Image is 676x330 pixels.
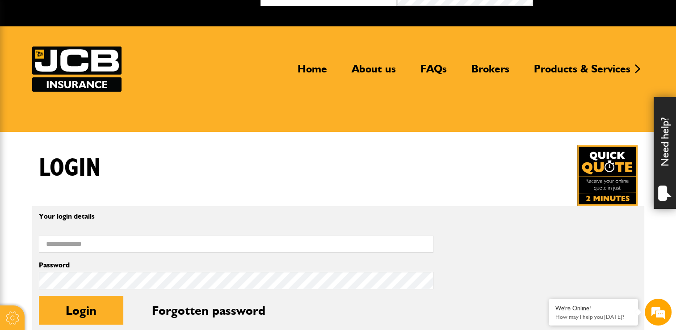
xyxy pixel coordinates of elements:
[32,47,122,92] a: JCB Insurance Services
[39,262,433,269] label: Password
[555,305,631,312] div: We're Online!
[345,62,403,83] a: About us
[39,153,101,183] h1: Login
[291,62,334,83] a: Home
[39,213,433,220] p: Your login details
[654,97,676,209] div: Need help?
[32,47,122,92] img: JCB Insurance Services logo
[414,62,453,83] a: FAQs
[465,62,516,83] a: Brokers
[577,145,638,206] a: Get your insurance quote in just 2-minutes
[577,145,638,206] img: Quick Quote
[555,313,631,320] p: How may I help you today?
[125,296,292,325] button: Forgotten password
[527,62,637,83] a: Products & Services
[39,296,123,325] button: Login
